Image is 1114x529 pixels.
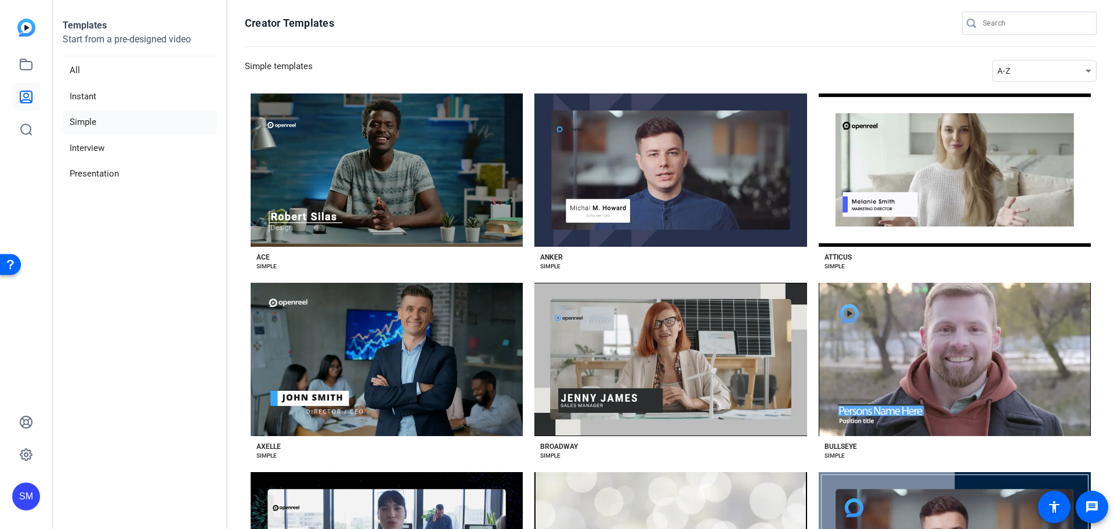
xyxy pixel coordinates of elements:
[245,60,313,82] h3: Simple templates
[256,442,281,451] div: AXELLE
[251,283,523,436] button: Template image
[534,93,806,247] button: Template image
[256,262,277,271] div: SIMPLE
[540,253,563,262] div: ANKER
[997,66,1010,75] span: A-Z
[819,93,1091,247] button: Template image
[983,16,1087,30] input: Search
[63,59,217,82] li: All
[824,451,845,460] div: SIMPLE
[17,19,35,37] img: blue-gradient.svg
[824,442,857,451] div: BULLSEYE
[256,253,270,262] div: ACE
[12,483,40,510] div: SM
[63,136,217,160] li: Interview
[540,442,578,451] div: BROADWAY
[824,253,852,262] div: ATTICUS
[245,16,334,30] h1: Creator Templates
[63,20,107,31] strong: Templates
[251,93,523,247] button: Template image
[63,110,217,134] li: Simple
[256,451,277,460] div: SIMPLE
[819,283,1091,436] button: Template image
[540,451,560,460] div: SIMPLE
[824,262,845,271] div: SIMPLE
[63,162,217,186] li: Presentation
[63,33,217,56] p: Start from a pre-designed video
[1047,500,1061,514] mat-icon: accessibility
[1085,500,1099,514] mat-icon: message
[63,85,217,109] li: Instant
[534,283,806,436] button: Template image
[540,262,560,271] div: SIMPLE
